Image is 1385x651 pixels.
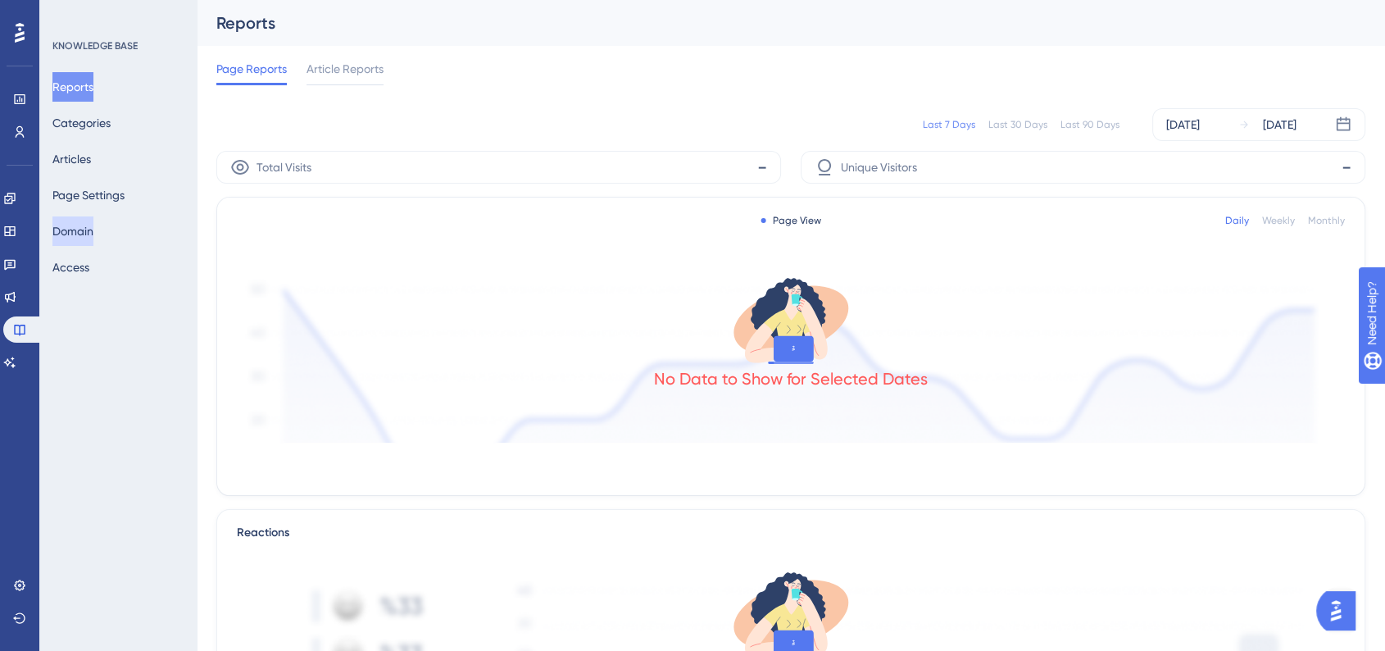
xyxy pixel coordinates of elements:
button: Articles [52,144,91,174]
div: No Data to Show for Selected Dates [654,367,928,390]
button: Categories [52,108,111,138]
div: Page View [761,214,821,227]
span: Article Reports [307,59,384,79]
button: Domain [52,216,93,246]
div: Weekly [1262,214,1295,227]
span: Unique Visitors [841,157,917,177]
span: - [1342,154,1351,180]
div: KNOWLEDGE BASE [52,39,138,52]
span: Page Reports [216,59,287,79]
div: Last 7 Days [923,118,975,131]
button: Access [52,253,89,282]
div: [DATE] [1166,115,1200,134]
div: Daily [1225,214,1249,227]
div: [DATE] [1263,115,1296,134]
div: Reactions [237,523,1345,543]
button: Page Settings [52,180,125,210]
div: Monthly [1308,214,1345,227]
span: Total Visits [257,157,311,177]
div: Reports [216,11,1324,34]
button: Reports [52,72,93,102]
span: - [757,154,767,180]
div: Last 30 Days [988,118,1047,131]
span: Need Help? [39,4,102,24]
div: Last 90 Days [1060,118,1119,131]
iframe: UserGuiding AI Assistant Launcher [1316,586,1365,635]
